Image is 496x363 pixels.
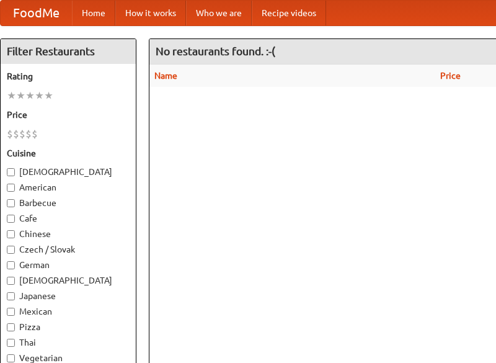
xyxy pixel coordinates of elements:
li: ★ [16,89,25,102]
input: [DEMOGRAPHIC_DATA] [7,168,15,176]
li: ★ [35,89,44,102]
input: German [7,261,15,269]
li: $ [19,127,25,141]
a: FoodMe [1,1,72,25]
li: ★ [44,89,53,102]
a: Recipe videos [252,1,326,25]
h4: Filter Restaurants [1,39,136,64]
h5: Price [7,109,130,121]
label: Cafe [7,212,130,225]
input: American [7,184,15,192]
h5: Cuisine [7,147,130,159]
a: Home [72,1,115,25]
label: [DEMOGRAPHIC_DATA] [7,166,130,178]
input: Chinese [7,230,15,238]
input: Thai [7,339,15,347]
li: $ [7,127,13,141]
label: Mexican [7,305,130,318]
input: Mexican [7,308,15,316]
input: Vegetarian [7,354,15,362]
label: Czech / Slovak [7,243,130,256]
a: Price [440,71,461,81]
label: American [7,181,130,194]
li: ★ [7,89,16,102]
label: [DEMOGRAPHIC_DATA] [7,274,130,287]
input: Pizza [7,323,15,331]
input: Japanese [7,292,15,300]
ng-pluralize: No restaurants found. :-( [156,45,275,57]
h5: Rating [7,70,130,83]
label: Chinese [7,228,130,240]
li: $ [32,127,38,141]
label: Pizza [7,321,130,333]
input: [DEMOGRAPHIC_DATA] [7,277,15,285]
label: Barbecue [7,197,130,209]
input: Barbecue [7,199,15,207]
label: Thai [7,336,130,349]
label: Japanese [7,290,130,302]
input: Czech / Slovak [7,246,15,254]
a: How it works [115,1,186,25]
a: Who we are [186,1,252,25]
li: ★ [25,89,35,102]
label: German [7,259,130,271]
a: Name [154,71,177,81]
li: $ [13,127,19,141]
li: $ [25,127,32,141]
input: Cafe [7,215,15,223]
